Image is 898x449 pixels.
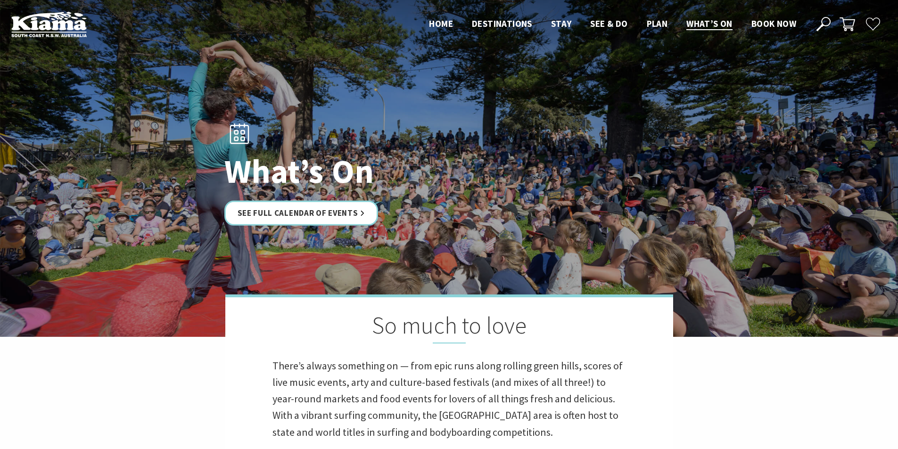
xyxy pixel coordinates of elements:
img: Kiama Logo [11,11,87,37]
span: Book now [751,18,796,29]
span: Destinations [472,18,532,29]
nav: Main Menu [420,16,806,32]
h2: So much to love [272,311,626,343]
h1: What’s On [224,153,491,189]
span: Stay [551,18,572,29]
a: See Full Calendar of Events [224,200,379,225]
span: See & Do [590,18,627,29]
p: There’s always something on — from epic runs along rolling green hills, scores of live music even... [272,358,626,441]
span: Home [429,18,453,29]
span: Plan [647,18,668,29]
span: What’s On [686,18,733,29]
